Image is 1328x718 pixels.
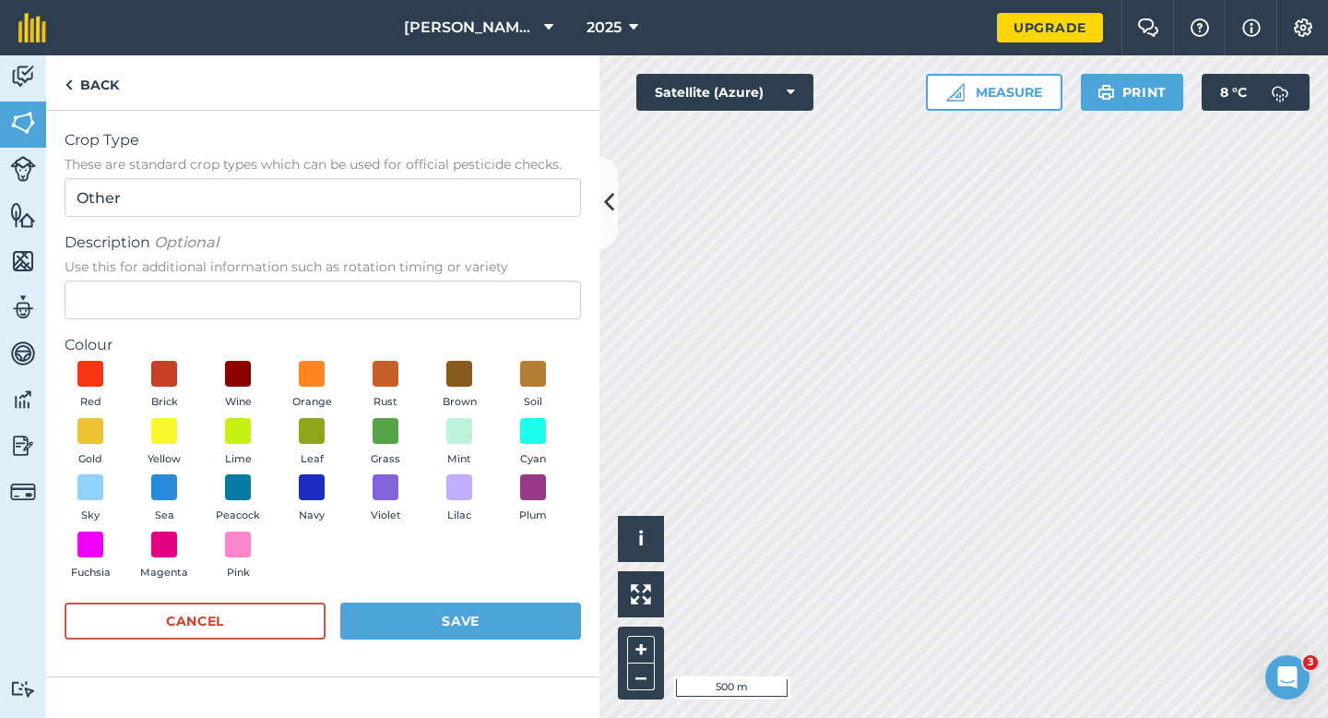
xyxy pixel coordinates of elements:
[433,418,485,468] button: Mint
[1265,655,1310,700] iframe: Intercom live chat
[65,418,116,468] button: Gold
[1303,655,1318,670] span: 3
[997,13,1103,42] a: Upgrade
[10,109,36,137] img: svg+xml;base64,PHN2ZyB4bWxucz0iaHR0cDovL3d3dy53My5vcmcvMjAwMC9zdmciIHdpZHRoPSI1NiIgaGVpZ2h0PSI2MC...
[433,474,485,524] button: Lilac
[618,516,664,562] button: i
[360,361,411,411] button: Rust
[360,418,411,468] button: Grass
[80,394,101,411] span: Red
[587,17,622,39] span: 2025
[18,13,46,42] img: fieldmargin Logo
[638,527,644,550] span: i
[212,474,264,524] button: Peacock
[627,664,655,690] button: –
[10,680,36,698] img: svg+xml;base64,PD94bWwgdmVyc2lvbj0iMS4wIiBlbmNvZGluZz0idXRmLTgiPz4KPCEtLSBHZW5lcmF0b3I6IEFkb2JlIE...
[10,293,36,321] img: svg+xml;base64,PD94bWwgdmVyc2lvbj0iMS4wIiBlbmNvZGluZz0idXRmLTgiPz4KPCEtLSBHZW5lcmF0b3I6IEFkb2JlIE...
[65,361,116,411] button: Red
[65,603,326,640] button: Cancel
[507,474,559,524] button: Plum
[1202,74,1310,111] button: 8 °C
[524,394,542,411] span: Soil
[1220,74,1247,111] span: 8 ° C
[65,257,581,276] span: Use this for additional information such as rotation timing or variety
[627,636,655,664] button: +
[10,156,36,182] img: svg+xml;base64,PD94bWwgdmVyc2lvbj0iMS4wIiBlbmNvZGluZz0idXRmLTgiPz4KPCEtLSBHZW5lcmF0b3I6IEFkb2JlIE...
[212,361,264,411] button: Wine
[65,129,581,151] span: Crop Type
[286,474,338,524] button: Navy
[447,451,471,468] span: Mint
[65,232,581,254] span: Description
[1292,18,1314,37] img: A cog icon
[1262,74,1298,111] img: svg+xml;base64,PD94bWwgdmVyc2lvbj0iMS4wIiBlbmNvZGluZz0idXRmLTgiPz4KPCEtLSBHZW5lcmF0b3I6IEFkb2JlIE...
[138,418,190,468] button: Yellow
[371,451,400,468] span: Grass
[138,361,190,411] button: Brick
[1189,18,1211,37] img: A question mark icon
[65,474,116,524] button: Sky
[360,474,411,524] button: Violet
[10,386,36,413] img: svg+xml;base64,PD94bWwgdmVyc2lvbj0iMS4wIiBlbmNvZGluZz0idXRmLTgiPz4KPCEtLSBHZW5lcmF0b3I6IEFkb2JlIE...
[519,508,547,524] span: Plum
[443,394,477,411] span: Brown
[520,451,546,468] span: Cyan
[148,451,181,468] span: Yellow
[507,361,559,411] button: Soil
[631,584,651,604] img: Four arrows, one pointing top left, one top right, one bottom right and the last bottom left
[216,508,260,524] span: Peacock
[926,74,1062,111] button: Measure
[71,565,111,581] span: Fuchsia
[1081,74,1184,111] button: Print
[10,63,36,90] img: svg+xml;base64,PD94bWwgdmVyc2lvbj0iMS4wIiBlbmNvZGluZz0idXRmLTgiPz4KPCEtLSBHZW5lcmF0b3I6IEFkb2JlIE...
[155,508,174,524] span: Sea
[154,233,219,251] em: Optional
[286,361,338,411] button: Orange
[225,451,252,468] span: Lime
[373,394,397,411] span: Rust
[636,74,813,111] button: Satellite (Azure)
[140,565,188,581] span: Magenta
[1242,17,1261,39] img: svg+xml;base64,PHN2ZyB4bWxucz0iaHR0cDovL3d3dy53My5vcmcvMjAwMC9zdmciIHdpZHRoPSIxNyIgaGVpZ2h0PSIxNy...
[138,474,190,524] button: Sea
[946,83,965,102] img: Ruler icon
[138,532,190,581] button: Magenta
[65,178,581,217] input: Start typing to search for crop type
[151,394,178,411] span: Brick
[212,418,264,468] button: Lime
[212,532,264,581] button: Pink
[227,565,250,581] span: Pink
[225,394,252,411] span: Wine
[10,247,36,275] img: svg+xml;base64,PHN2ZyB4bWxucz0iaHR0cDovL3d3dy53My5vcmcvMjAwMC9zdmciIHdpZHRoPSI1NiIgaGVpZ2h0PSI2MC...
[65,74,73,96] img: svg+xml;base64,PHN2ZyB4bWxucz0iaHR0cDovL3d3dy53My5vcmcvMjAwMC9zdmciIHdpZHRoPSI5IiBoZWlnaHQ9IjI0Ii...
[292,394,332,411] span: Orange
[1097,81,1115,103] img: svg+xml;base64,PHN2ZyB4bWxucz0iaHR0cDovL3d3dy53My5vcmcvMjAwMC9zdmciIHdpZHRoPSIxOSIgaGVpZ2h0PSIyNC...
[10,432,36,460] img: svg+xml;base64,PD94bWwgdmVyc2lvbj0iMS4wIiBlbmNvZGluZz0idXRmLTgiPz4KPCEtLSBHZW5lcmF0b3I6IEFkb2JlIE...
[65,532,116,581] button: Fuchsia
[1137,18,1159,37] img: Two speech bubbles overlapping with the left bubble in the forefront
[507,418,559,468] button: Cyan
[371,508,401,524] span: Violet
[299,508,325,524] span: Navy
[78,451,102,468] span: Gold
[65,155,581,174] span: These are standard crop types which can be used for official pesticide checks.
[81,508,100,524] span: Sky
[447,508,471,524] span: Lilac
[46,55,137,110] a: Back
[286,418,338,468] button: Leaf
[65,334,581,356] label: Colour
[340,603,581,640] button: Save
[404,17,537,39] span: [PERSON_NAME] & Sons
[433,361,485,411] button: Brown
[10,201,36,229] img: svg+xml;base64,PHN2ZyB4bWxucz0iaHR0cDovL3d3dy53My5vcmcvMjAwMC9zdmciIHdpZHRoPSI1NiIgaGVpZ2h0PSI2MC...
[10,340,36,367] img: svg+xml;base64,PD94bWwgdmVyc2lvbj0iMS4wIiBlbmNvZGluZz0idXRmLTgiPz4KPCEtLSBHZW5lcmF0b3I6IEFkb2JlIE...
[301,451,324,468] span: Leaf
[10,479,36,505] img: svg+xml;base64,PD94bWwgdmVyc2lvbj0iMS4wIiBlbmNvZGluZz0idXRmLTgiPz4KPCEtLSBHZW5lcmF0b3I6IEFkb2JlIE...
